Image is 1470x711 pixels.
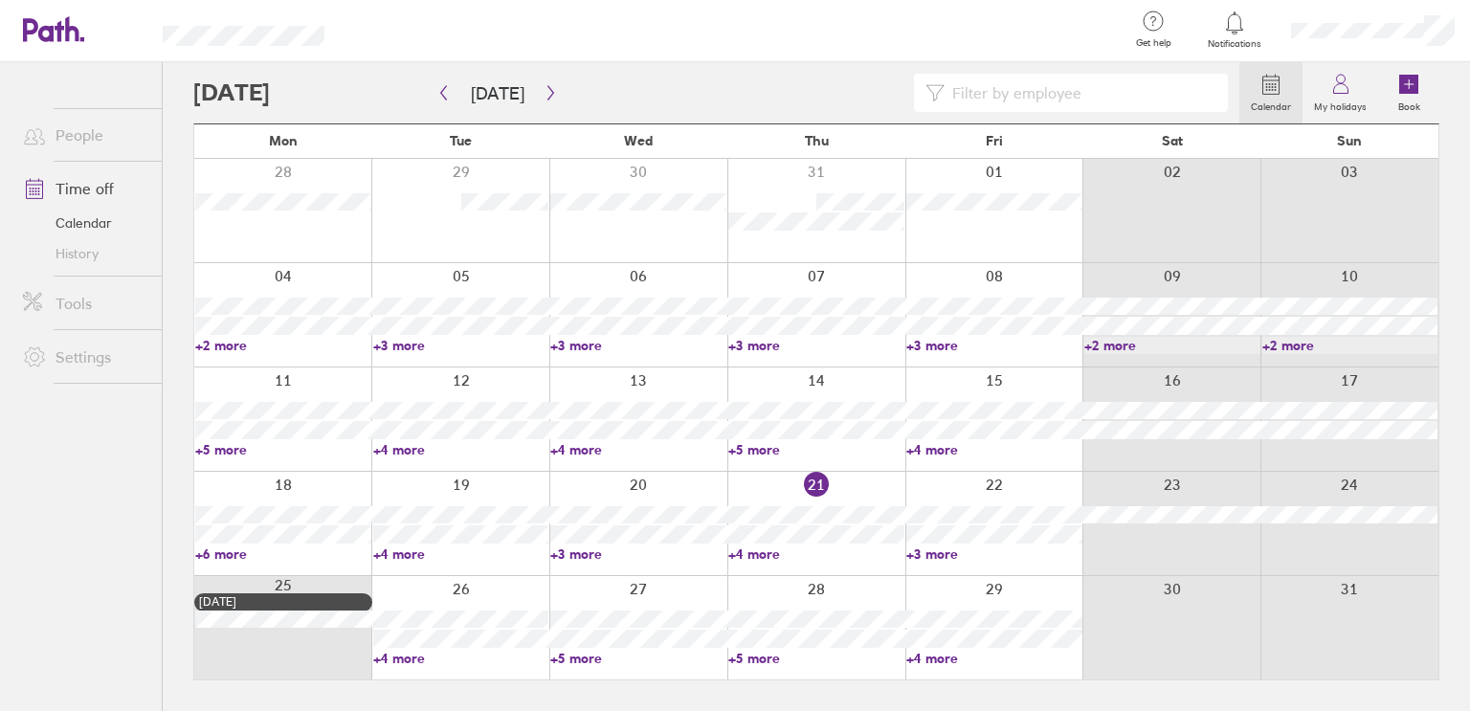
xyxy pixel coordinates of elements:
[195,545,371,563] a: +6 more
[986,133,1003,148] span: Fri
[550,545,726,563] a: +3 more
[550,650,726,667] a: +5 more
[373,650,549,667] a: +4 more
[906,337,1082,354] a: +3 more
[373,545,549,563] a: +4 more
[8,169,162,208] a: Time off
[550,441,726,458] a: +4 more
[450,133,472,148] span: Tue
[1387,96,1432,113] label: Book
[373,337,549,354] a: +3 more
[728,337,904,354] a: +3 more
[1262,337,1438,354] a: +2 more
[1337,133,1362,148] span: Sun
[1204,38,1266,50] span: Notifications
[269,133,298,148] span: Mon
[1162,133,1183,148] span: Sat
[728,441,904,458] a: +5 more
[8,116,162,154] a: People
[195,441,371,458] a: +5 more
[945,75,1216,111] input: Filter by employee
[8,284,162,322] a: Tools
[373,441,549,458] a: +4 more
[550,337,726,354] a: +3 more
[1303,96,1378,113] label: My holidays
[1123,37,1185,49] span: Get help
[8,208,162,238] a: Calendar
[195,337,371,354] a: +2 more
[8,238,162,269] a: History
[1239,62,1303,123] a: Calendar
[199,595,367,609] div: [DATE]
[906,545,1082,563] a: +3 more
[8,338,162,376] a: Settings
[1239,96,1303,113] label: Calendar
[1303,62,1378,123] a: My holidays
[728,545,904,563] a: +4 more
[805,133,829,148] span: Thu
[456,78,540,109] button: [DATE]
[1204,10,1266,50] a: Notifications
[728,650,904,667] a: +5 more
[624,133,653,148] span: Wed
[1378,62,1439,123] a: Book
[1084,337,1260,354] a: +2 more
[906,650,1082,667] a: +4 more
[906,441,1082,458] a: +4 more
